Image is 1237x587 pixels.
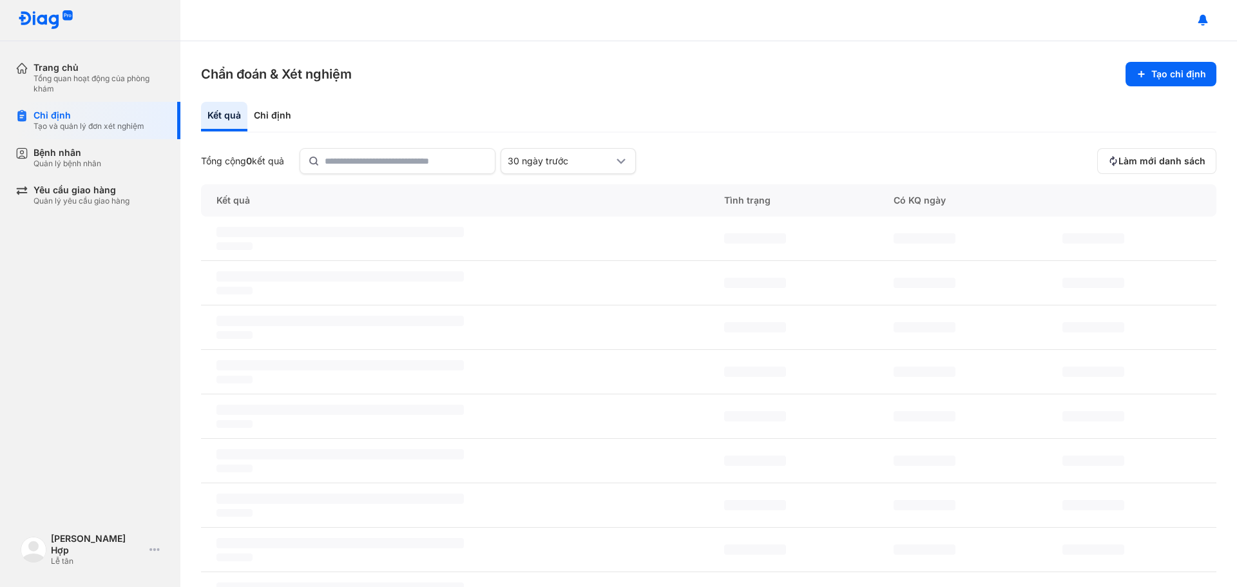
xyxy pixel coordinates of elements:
span: ‌ [216,494,464,504]
span: ‌ [216,509,253,517]
span: ‌ [894,367,955,377]
span: ‌ [894,500,955,510]
div: Tình trạng [709,184,878,217]
span: ‌ [1062,500,1124,510]
span: ‌ [894,233,955,244]
div: Kết quả [201,102,247,131]
div: Quản lý yêu cầu giao hàng [34,196,129,206]
div: Có KQ ngày [878,184,1048,217]
span: ‌ [216,227,464,237]
span: ‌ [724,456,786,466]
span: ‌ [894,322,955,332]
span: Làm mới danh sách [1118,155,1205,167]
div: Trang chủ [34,62,165,73]
span: ‌ [216,316,464,326]
div: 30 ngày trước [508,155,613,167]
span: ‌ [894,456,955,466]
span: ‌ [216,538,464,548]
span: ‌ [724,367,786,377]
button: Làm mới danh sách [1097,148,1216,174]
span: ‌ [216,420,253,428]
span: ‌ [216,376,253,383]
span: ‌ [1062,544,1124,555]
span: ‌ [216,242,253,250]
div: Chỉ định [34,110,144,121]
div: Chỉ định [247,102,298,131]
span: ‌ [1062,411,1124,421]
span: ‌ [724,278,786,288]
div: Yêu cầu giao hàng [34,184,129,196]
h3: Chẩn đoán & Xét nghiệm [201,65,352,83]
div: Tạo và quản lý đơn xét nghiệm [34,121,144,131]
span: ‌ [216,553,253,561]
div: [PERSON_NAME] Hợp [51,533,144,556]
span: ‌ [1062,322,1124,332]
span: ‌ [894,278,955,288]
div: Tổng cộng kết quả [201,155,284,167]
div: Kết quả [201,184,709,217]
span: ‌ [216,405,464,415]
span: ‌ [1062,367,1124,377]
span: ‌ [216,360,464,370]
span: ‌ [1062,233,1124,244]
img: logo [21,537,46,563]
span: ‌ [1062,456,1124,466]
span: ‌ [894,411,955,421]
span: ‌ [724,322,786,332]
div: Bệnh nhân [34,147,101,159]
img: logo [18,10,73,30]
span: 0 [246,155,252,166]
span: ‌ [216,271,464,282]
span: ‌ [724,411,786,421]
div: Lễ tân [51,556,144,566]
span: ‌ [1062,278,1124,288]
span: ‌ [216,331,253,339]
span: ‌ [216,449,464,459]
button: Tạo chỉ định [1126,62,1216,86]
span: ‌ [724,500,786,510]
span: ‌ [216,465,253,472]
span: ‌ [894,544,955,555]
div: Quản lý bệnh nhân [34,159,101,169]
span: ‌ [724,233,786,244]
span: ‌ [216,287,253,294]
span: ‌ [724,544,786,555]
div: Tổng quan hoạt động của phòng khám [34,73,165,94]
